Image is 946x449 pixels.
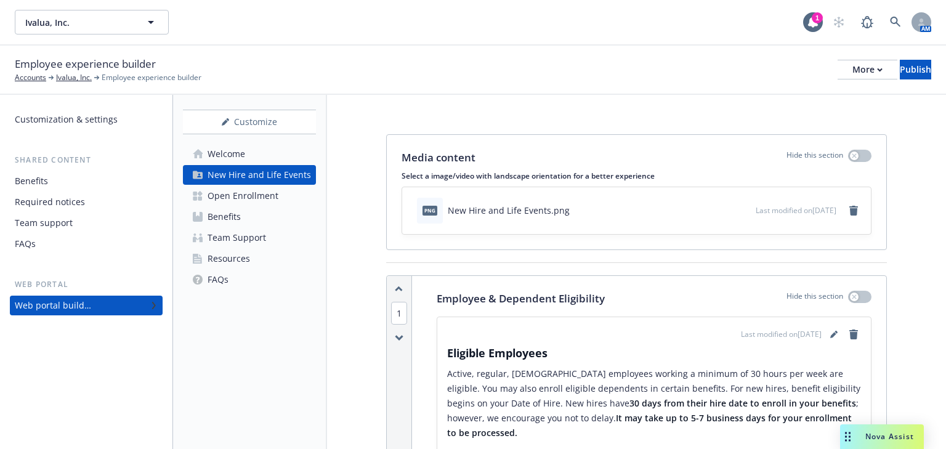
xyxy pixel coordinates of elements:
[208,228,266,248] div: Team Support
[10,296,163,315] a: Web portal builder
[741,329,822,340] span: Last modified on [DATE]
[786,291,843,307] p: Hide this section
[183,165,316,185] a: New Hire and Life Events
[15,72,46,83] a: Accounts
[846,327,861,342] a: remove
[720,204,730,217] button: download file
[208,249,250,269] div: Resources
[15,171,48,191] div: Benefits
[827,327,841,342] a: editPencil
[15,234,36,254] div: FAQs
[10,213,163,233] a: Team support
[208,165,311,185] div: New Hire and Life Events
[402,171,871,181] p: Select a image/video with landscape orientation for a better experience
[15,213,73,233] div: Team support
[629,397,856,409] strong: 30 days from their hire date to enroll in your benefits
[740,204,751,217] button: preview file
[15,10,169,34] button: Ivalua, Inc.
[10,278,163,291] div: Web portal
[447,346,548,360] strong: Eligible Employees
[15,56,156,72] span: Employee experience builder
[10,171,163,191] a: Benefits
[15,192,85,212] div: Required notices
[422,206,437,215] span: png
[15,110,118,129] div: Customization & settings
[25,16,132,29] span: Ivalua, Inc.
[183,144,316,164] a: Welcome
[883,10,908,34] a: Search
[10,154,163,166] div: Shared content
[900,60,931,79] button: Publish
[10,110,163,129] a: Customization & settings
[840,424,924,449] button: Nova Assist
[183,110,316,134] button: Customize
[391,302,407,325] span: 1
[447,412,852,439] strong: It may take up to 5-7 business days for your enrollment to be processed.​
[208,144,245,164] div: Welcome
[840,424,855,449] div: Drag to move
[10,234,163,254] a: FAQs
[183,270,316,289] a: FAQs
[827,10,851,34] a: Start snowing
[437,291,605,307] p: Employee & Dependent Eligibility
[183,207,316,227] a: Benefits
[786,150,843,166] p: Hide this section
[812,12,823,23] div: 1
[838,60,897,79] button: More
[391,307,407,320] button: 1
[402,150,475,166] p: Media content
[208,207,241,227] div: Benefits
[208,270,228,289] div: FAQs
[865,431,914,442] span: Nova Assist
[756,205,836,216] span: Last modified on [DATE]
[855,10,879,34] a: Report a Bug
[102,72,201,83] span: Employee experience builder
[183,228,316,248] a: Team Support
[448,204,570,217] div: New Hire and Life Events.png
[447,366,861,440] p: Active, regular, [DEMOGRAPHIC_DATA] employees working a minimum of 30 hours per week are eligible...
[183,249,316,269] a: Resources
[56,72,92,83] a: Ivalua, Inc.
[852,60,883,79] div: More
[208,186,278,206] div: Open Enrollment
[10,192,163,212] a: Required notices
[15,296,91,315] div: Web portal builder
[846,203,861,218] a: remove
[183,186,316,206] a: Open Enrollment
